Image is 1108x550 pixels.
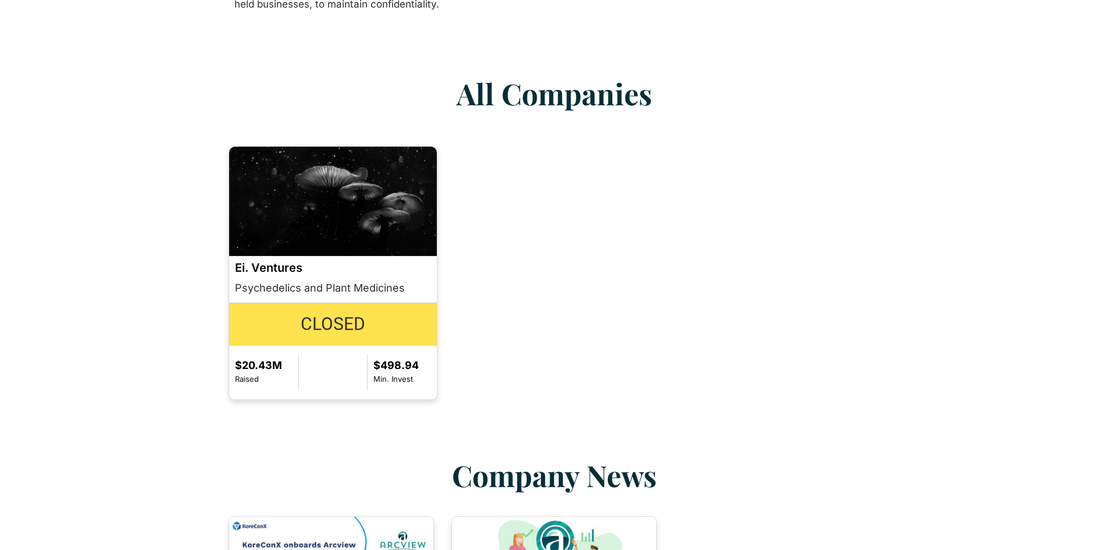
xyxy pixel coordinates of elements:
div: Min. Invest [373,374,431,385]
h2: All Companies [229,76,880,111]
h2: Ei. Ventures [235,262,432,274]
p: Closed [235,309,432,340]
h4: Psychedelics and Plant Medicines [235,279,432,297]
div: Raised [235,374,293,385]
h2: Company News [229,458,880,493]
h2: $20.43M [235,360,293,371]
h2: $498.94 [373,360,431,371]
